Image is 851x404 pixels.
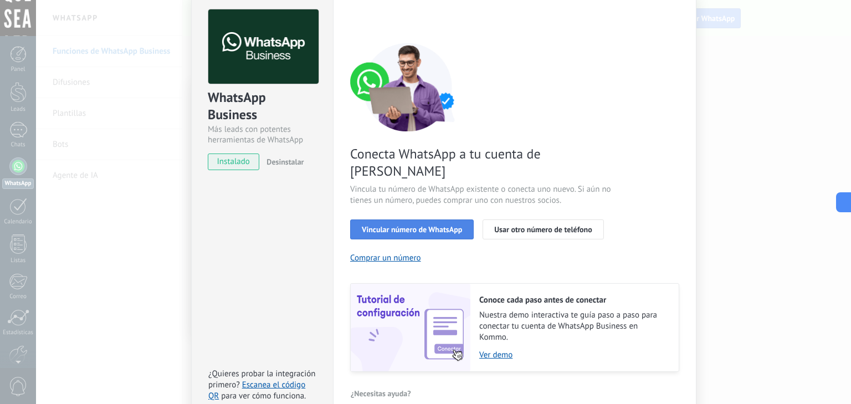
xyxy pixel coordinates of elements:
button: Vincular número de WhatsApp [350,219,474,239]
span: instalado [208,154,259,170]
span: para ver cómo funciona. [221,391,306,401]
img: logo_main.png [208,9,319,84]
div: Más leads con potentes herramientas de WhatsApp [208,124,317,145]
span: Desinstalar [266,157,304,167]
div: WhatsApp Business [208,89,317,124]
span: Usar otro número de teléfono [494,226,592,233]
button: Comprar un número [350,253,421,263]
img: connect number [350,43,466,131]
span: ¿Quieres probar la integración primero? [208,369,316,390]
h2: Conoce cada paso antes de conectar [479,295,668,305]
span: Vincula tu número de WhatsApp existente o conecta uno nuevo. Si aún no tienes un número, puedes c... [350,184,614,206]
span: Conecta WhatsApp a tu cuenta de [PERSON_NAME] [350,145,614,180]
span: Vincular número de WhatsApp [362,226,462,233]
span: ¿Necesitas ayuda? [351,390,411,397]
button: ¿Necesitas ayuda? [350,385,412,402]
button: Desinstalar [262,154,304,170]
button: Usar otro número de teléfono [483,219,603,239]
a: Escanea el código QR [208,380,305,401]
span: Nuestra demo interactiva te guía paso a paso para conectar tu cuenta de WhatsApp Business en Kommo. [479,310,668,343]
a: Ver demo [479,350,668,360]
